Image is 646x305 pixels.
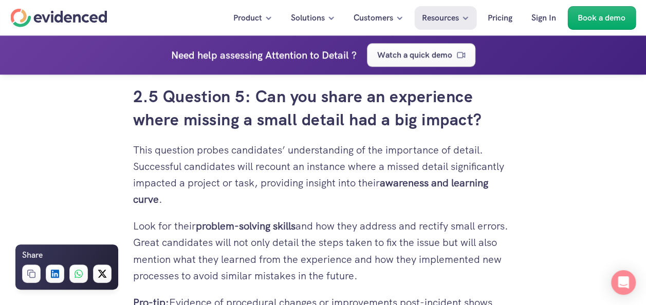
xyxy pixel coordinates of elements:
[233,11,262,25] p: Product
[480,6,520,30] a: Pricing
[171,47,263,64] p: Need help assessing
[10,9,107,27] a: Home
[133,142,513,207] p: This question probes candidates’ understanding of the importance of detail. Successful candidates...
[611,270,636,295] div: Open Intercom Messenger
[291,11,325,25] p: Solutions
[367,44,475,67] a: Watch a quick demo
[133,85,513,131] h3: 2.5 Question 5: Can you share an experience where missing a small detail had a big impact?
[354,11,393,25] p: Customers
[531,11,556,25] p: Sign In
[377,49,452,62] p: Watch a quick demo
[196,219,296,233] strong: problem-solving skills
[578,11,625,25] p: Book a demo
[22,249,43,262] h6: Share
[352,47,357,64] h4: ?
[422,11,459,25] p: Resources
[488,11,512,25] p: Pricing
[567,6,636,30] a: Book a demo
[265,47,349,64] h4: Attention to Detail
[133,218,513,283] p: Look for their and how they address and rectify small errors. Great candidates will not only deta...
[524,6,564,30] a: Sign In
